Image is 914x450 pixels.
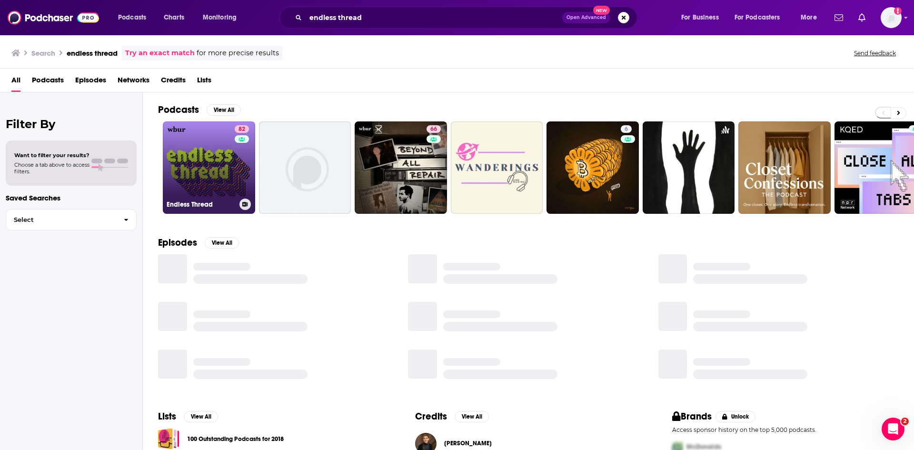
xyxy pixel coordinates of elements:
[6,193,137,202] p: Saved Searches
[235,125,249,133] a: 82
[118,11,146,24] span: Podcasts
[203,11,237,24] span: Monitoring
[675,10,731,25] button: open menu
[881,7,902,28] img: User Profile
[851,49,899,57] button: Send feedback
[111,10,159,25] button: open menu
[455,411,489,422] button: View All
[735,11,780,24] span: For Podcasters
[854,10,869,26] a: Show notifications dropdown
[158,10,190,25] a: Charts
[161,72,186,92] a: Credits
[158,410,218,422] a: ListsView All
[894,7,902,15] svg: Add a profile image
[794,10,829,25] button: open menu
[593,6,610,15] span: New
[164,11,184,24] span: Charts
[11,72,20,92] a: All
[67,49,118,58] h3: endless thread
[801,11,817,24] span: More
[31,49,55,58] h3: Search
[882,418,904,440] iframe: Intercom live chat
[546,121,639,214] a: 6
[158,410,176,422] h2: Lists
[881,7,902,28] button: Show profile menu
[118,72,149,92] a: Networks
[163,121,255,214] a: 82Endless Thread
[715,411,756,422] button: Unlock
[238,125,245,134] span: 82
[728,10,794,25] button: open menu
[430,125,437,134] span: 66
[415,410,447,422] h2: Credits
[672,426,899,433] p: Access sponsor history on the top 5,000 podcasts.
[32,72,64,92] a: Podcasts
[187,434,284,444] a: 100 Outstanding Podcasts for 2018
[158,428,179,450] a: 100 Outstanding Podcasts for 2018
[14,152,89,159] span: Want to filter your results?
[288,7,646,29] div: Search podcasts, credits, & more...
[197,48,279,59] span: for more precise results
[306,10,562,25] input: Search podcasts, credits, & more...
[831,10,847,26] a: Show notifications dropdown
[562,12,610,23] button: Open AdvancedNew
[415,410,489,422] a: CreditsView All
[158,237,197,249] h2: Episodes
[881,7,902,28] span: Logged in as WesBurdett
[184,411,218,422] button: View All
[207,104,241,116] button: View All
[167,200,236,209] h3: Endless Thread
[625,125,628,134] span: 6
[6,217,116,223] span: Select
[672,410,712,422] h2: Brands
[6,209,137,230] button: Select
[6,117,137,131] h2: Filter By
[197,72,211,92] a: Lists
[8,9,99,27] img: Podchaser - Follow, Share and Rate Podcasts
[14,161,89,175] span: Choose a tab above to access filters.
[444,440,492,447] span: [PERSON_NAME]
[158,104,199,116] h2: Podcasts
[205,237,239,249] button: View All
[355,121,447,214] a: 66
[566,15,606,20] span: Open Advanced
[621,125,632,133] a: 6
[444,440,492,447] a: Amory Sivertson
[125,48,195,59] a: Try an exact match
[196,10,249,25] button: open menu
[901,418,909,425] span: 2
[158,237,239,249] a: EpisodesView All
[75,72,106,92] a: Episodes
[158,104,241,116] a: PodcastsView All
[681,11,719,24] span: For Business
[427,125,441,133] a: 66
